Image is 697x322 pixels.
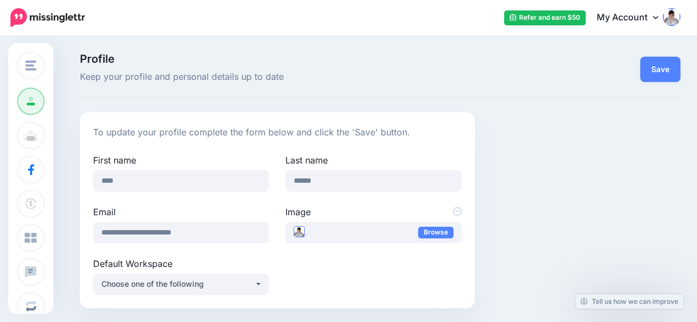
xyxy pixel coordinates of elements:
p: To update your profile complete the form below and click the 'Save' button. [93,125,462,140]
a: My Account [586,4,680,31]
label: First name [93,154,269,167]
button: Save [640,57,680,82]
label: Last name [285,154,461,167]
a: Tell us how we can improve [575,294,684,309]
button: Choose one of the following [93,274,269,295]
img: menu.png [25,61,36,70]
img: Enda_Cusack_founder_of_BuyStocks.ai_thumb.png [294,226,305,237]
a: Refer and earn $50 [504,10,586,25]
div: Choose one of the following [101,277,255,291]
label: Default Workspace [93,257,269,270]
a: Browse [418,227,453,238]
img: Missinglettr [10,8,85,27]
label: Email [93,205,269,219]
span: Profile [80,53,475,64]
label: Image [285,205,461,219]
span: Keep your profile and personal details up to date [80,70,475,84]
